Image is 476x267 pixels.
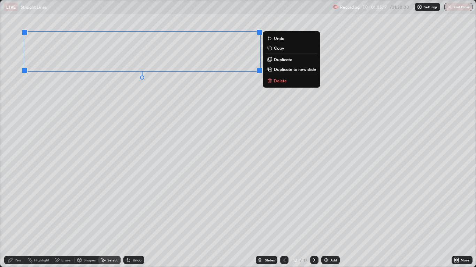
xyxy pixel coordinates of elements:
[15,258,21,262] div: Pen
[447,4,452,10] img: end-class-cross
[61,258,72,262] div: Eraser
[6,4,16,10] p: LIVE
[266,76,317,85] button: Delete
[34,258,49,262] div: Highlight
[323,257,329,263] img: add-slide-button
[291,258,298,262] div: 12
[133,258,141,262] div: Undo
[417,4,422,10] img: class-settings-icons
[84,258,95,262] div: Shapes
[444,3,473,11] button: End Class
[461,258,469,262] div: More
[266,34,317,42] button: Undo
[266,44,317,52] button: Copy
[340,5,360,10] p: Recording
[333,4,339,10] img: recording.375f2c34.svg
[266,65,317,73] button: Duplicate to new slide
[274,57,292,62] p: Duplicate
[274,66,316,72] p: Duplicate to new slide
[330,258,337,262] div: Add
[274,35,284,41] p: Undo
[274,78,287,83] p: Delete
[303,257,307,263] div: 17
[266,55,317,64] button: Duplicate
[107,258,118,262] div: Select
[274,45,284,51] p: Copy
[300,258,302,262] div: /
[21,4,47,10] p: Straight Lines
[265,258,275,262] div: Slides
[424,5,437,9] p: Settings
